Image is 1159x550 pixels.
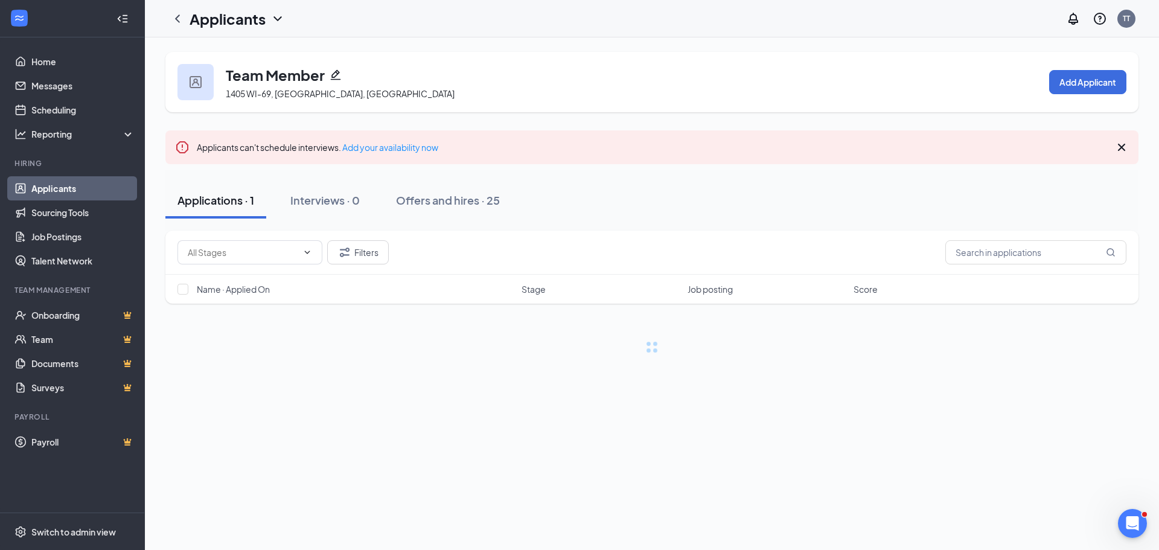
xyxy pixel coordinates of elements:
[31,430,135,454] a: PayrollCrown
[342,142,438,153] a: Add your availability now
[302,248,312,257] svg: ChevronDown
[31,376,135,400] a: SurveysCrown
[226,65,325,85] h3: Team Member
[31,249,135,273] a: Talent Network
[226,88,455,99] span: 1405 WI-69, [GEOGRAPHIC_DATA], [GEOGRAPHIC_DATA]
[327,240,389,264] button: Filter Filters
[197,142,438,153] span: Applicants can't schedule interviews.
[175,140,190,155] svg: Error
[1118,509,1147,538] iframe: Intercom live chat
[190,76,202,88] img: user icon
[270,11,285,26] svg: ChevronDown
[337,245,352,260] svg: Filter
[31,327,135,351] a: TeamCrown
[31,98,135,122] a: Scheduling
[1093,11,1107,26] svg: QuestionInfo
[1123,13,1130,24] div: TT
[170,11,185,26] svg: ChevronLeft
[31,74,135,98] a: Messages
[190,8,266,29] h1: Applicants
[396,193,500,208] div: Offers and hires · 25
[854,283,878,295] span: Score
[290,193,360,208] div: Interviews · 0
[31,225,135,249] a: Job Postings
[188,246,298,259] input: All Stages
[31,176,135,200] a: Applicants
[14,285,132,295] div: Team Management
[13,12,25,24] svg: WorkstreamLogo
[1066,11,1081,26] svg: Notifications
[197,283,270,295] span: Name · Applied On
[14,412,132,422] div: Payroll
[31,351,135,376] a: DocumentsCrown
[31,526,116,538] div: Switch to admin view
[31,128,135,140] div: Reporting
[945,240,1126,264] input: Search in applications
[522,283,546,295] span: Stage
[14,526,27,538] svg: Settings
[1114,140,1129,155] svg: Cross
[330,69,342,81] svg: Pencil
[31,200,135,225] a: Sourcing Tools
[31,303,135,327] a: OnboardingCrown
[1106,248,1116,257] svg: MagnifyingGlass
[117,13,129,25] svg: Collapse
[31,50,135,74] a: Home
[14,128,27,140] svg: Analysis
[688,283,733,295] span: Job posting
[1049,70,1126,94] button: Add Applicant
[14,158,132,168] div: Hiring
[177,193,254,208] div: Applications · 1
